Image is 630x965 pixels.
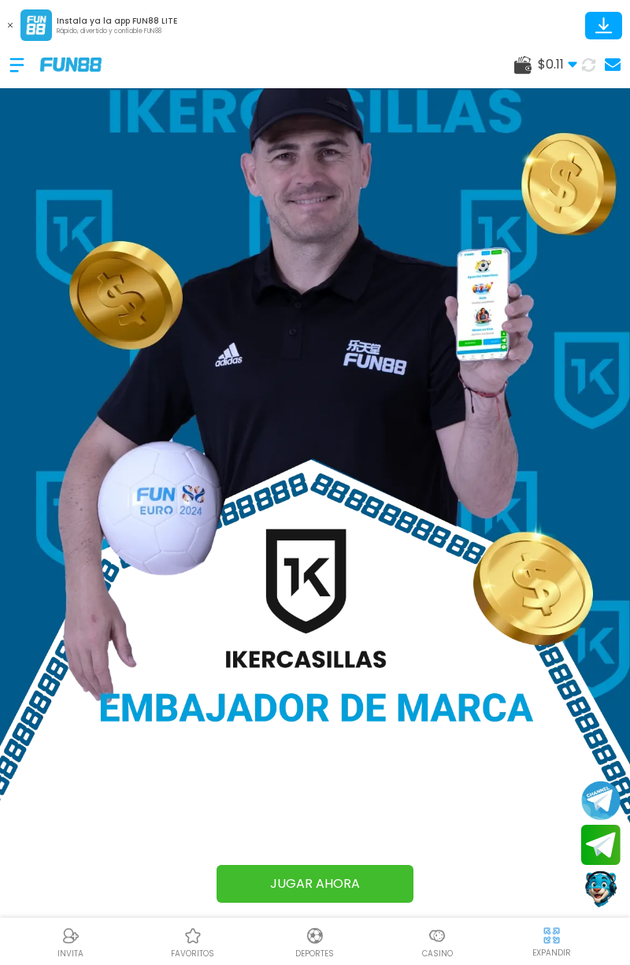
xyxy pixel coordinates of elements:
[295,948,334,959] p: Deportes
[581,825,621,866] button: Join telegram
[581,869,621,910] button: Contact customer service
[254,924,376,959] a: DeportesDeportesDeportes
[183,926,202,945] img: Casino Favoritos
[20,9,52,41] img: App Logo
[376,924,498,959] a: CasinoCasinoCasino
[217,865,413,903] a: JUGAR AHORA
[422,948,453,959] p: Casino
[532,947,571,959] p: EXPANDIR
[57,27,177,36] p: Rápido, divertido y confiable FUN88
[9,924,132,959] a: ReferralReferralINVITA
[538,55,577,74] span: $ 0.11
[581,780,621,821] button: Join telegram channel
[57,948,83,959] p: INVITA
[306,926,324,945] img: Deportes
[171,948,214,959] p: favoritos
[132,924,254,959] a: Casino FavoritosCasino Favoritosfavoritos
[57,15,177,27] p: Instala ya la app FUN88 LITE
[40,58,102,71] img: Company Logo
[542,926,561,945] img: hide
[61,926,80,945] img: Referral
[428,926,447,945] img: Casino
